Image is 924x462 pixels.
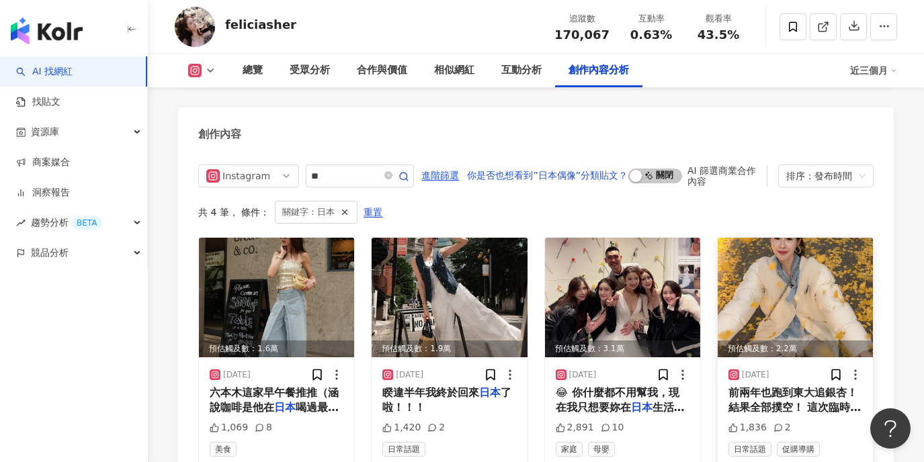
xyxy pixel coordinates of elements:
div: 1,420 [382,421,421,434]
div: post-image預估觸及數：1.9萬 [372,238,527,357]
button: 你是否也想看到”日本偶像”分類貼文？ [466,165,628,186]
div: 預估觸及數：2.2萬 [718,340,873,357]
div: 2,891 [556,421,594,434]
div: [DATE] [742,369,769,381]
div: 1,836 [728,421,767,434]
span: 家庭 [556,442,583,457]
span: 😂 你什麼都不用幫我，現在我只想要妳在 [556,386,679,414]
span: 43.5% [698,28,739,42]
div: 共 4 筆 ， 條件： [198,201,874,224]
a: searchAI 找網紅 [16,65,73,79]
div: 2 [427,421,445,434]
div: AI 篩選商業合作內容 [687,165,760,187]
div: 受眾分析 [290,62,330,79]
div: 創作內容 [198,127,241,142]
span: rise [16,218,26,228]
span: 0.63% [630,28,672,42]
img: post-image [372,238,527,357]
div: 相似網紅 [434,62,474,79]
a: 商案媒合 [16,156,70,169]
img: post-image [199,238,354,357]
span: 六本木這家早午餐推推（涵說咖啡是他在 [210,386,339,414]
span: 日常話題 [382,442,425,457]
span: 你是否也想看到”日本偶像”分類貼文？ [467,165,628,187]
div: post-image預估觸及數：1.6萬 [199,238,354,357]
span: 競品分析 [31,238,69,268]
span: 重置 [364,202,382,224]
span: 趨勢分析 [31,207,102,238]
img: KOL Avatar [175,7,215,47]
div: 合作與價值 [357,62,407,79]
div: post-image預估觸及數：3.1萬 [545,238,700,357]
div: 排序：發布時間 [786,165,853,187]
div: 總覽 [243,62,263,79]
span: 促購導購 [777,442,820,457]
div: 追蹤數 [554,12,610,26]
div: 互動率 [626,12,677,26]
button: 重置 [363,201,383,223]
div: 預估觸及數：1.9萬 [372,340,527,357]
div: BETA [71,216,102,230]
button: 進階篩選 [421,165,460,186]
a: 洞察報告 [16,186,70,199]
div: 10 [601,421,624,434]
img: post-image [545,238,700,357]
div: 近三個月 [850,60,897,81]
img: logo [11,17,83,44]
div: [DATE] [569,369,597,381]
img: post-image [718,238,873,357]
div: 創作內容分析 [569,62,629,79]
a: 找貼文 [16,95,60,109]
mark: 日本 [274,401,296,414]
span: 進階篩選 [421,165,459,187]
div: 預估觸及數：3.1萬 [545,340,700,357]
div: 8 [255,421,272,434]
mark: 日本 [631,401,653,414]
span: close-circle [384,170,392,183]
div: feliciasher [225,16,296,33]
div: 2 [773,421,791,434]
span: 母嬰 [588,442,615,457]
span: close-circle [384,171,392,179]
div: 預估觸及數：1.6萬 [199,340,354,357]
div: 1,069 [210,421,248,434]
span: 前兩年也跑到東大追銀杏！結果全部撲空！ 這次臨時來 [728,386,862,414]
div: [DATE] [223,369,251,381]
span: 資源庫 [31,117,59,147]
span: 日常話題 [728,442,771,457]
span: 關鍵字：日本 [282,205,335,220]
iframe: Help Scout Beacon - Open [870,408,911,449]
div: Instagram [222,165,266,187]
span: 睽違半年我終於回來 [382,386,479,399]
span: 美食 [210,442,237,457]
div: 觀看率 [693,12,744,26]
div: post-image預估觸及數：2.2萬 [718,238,873,357]
mark: 日本 [479,386,501,399]
div: 互動分析 [501,62,542,79]
div: [DATE] [396,369,423,381]
span: 170,067 [554,28,610,42]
